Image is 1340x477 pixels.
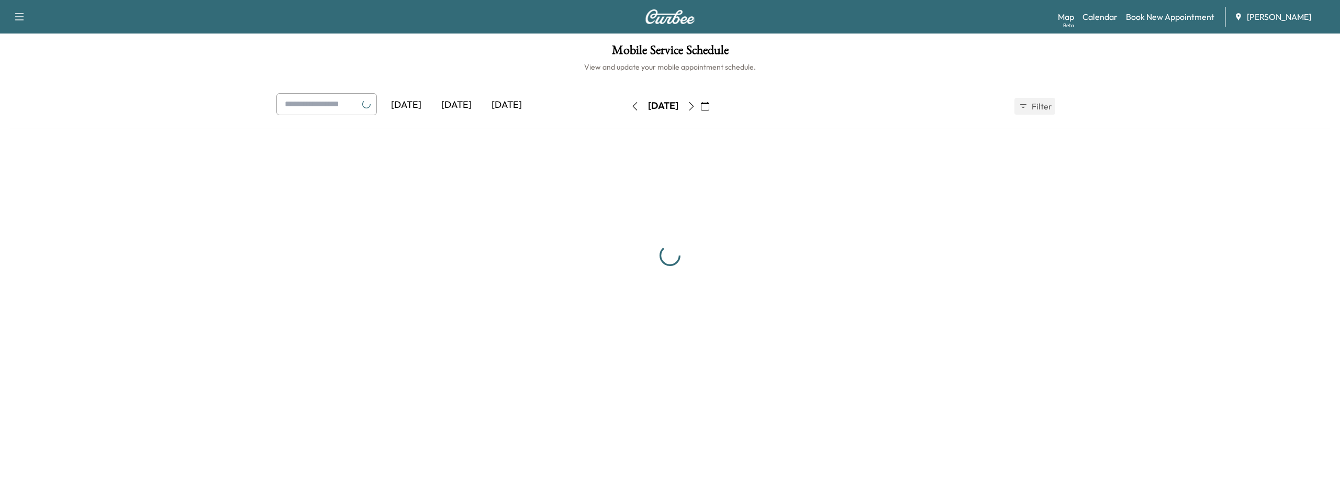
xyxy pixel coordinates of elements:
div: [DATE] [648,99,678,113]
div: [DATE] [381,93,431,117]
a: Calendar [1082,10,1118,23]
button: Filter [1014,98,1055,115]
h6: View and update your mobile appointment schedule. [10,62,1330,72]
h1: Mobile Service Schedule [10,44,1330,62]
a: Book New Appointment [1126,10,1214,23]
img: Curbee Logo [645,9,695,24]
div: [DATE] [482,93,532,117]
div: [DATE] [431,93,482,117]
span: [PERSON_NAME] [1247,10,1311,23]
span: Filter [1032,100,1051,113]
div: Beta [1063,21,1074,29]
a: MapBeta [1058,10,1074,23]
